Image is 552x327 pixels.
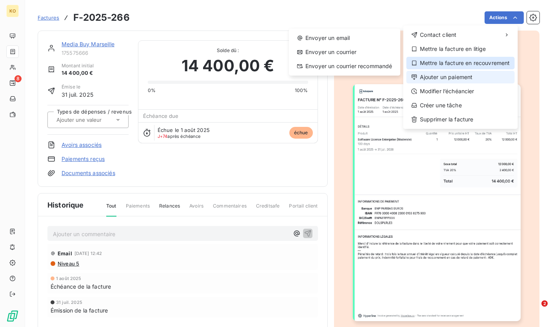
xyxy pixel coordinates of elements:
div: Modifier l’échéancier [407,85,515,98]
div: Actions [403,25,518,129]
span: Contact client [420,31,456,39]
iframe: Intercom live chat [525,300,544,319]
div: Ajouter un paiement [407,71,515,83]
div: Envoyer un courrier [292,46,397,58]
div: Envoyer un email [292,32,397,44]
div: Supprimer la facture [407,113,515,126]
div: Mettre la facture en recouvrement [407,57,515,69]
div: Mettre la facture en litige [407,43,515,55]
span: 2 [541,300,548,307]
div: Créer une tâche [407,99,515,112]
div: Envoyer un courrier recommandé [292,60,397,72]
